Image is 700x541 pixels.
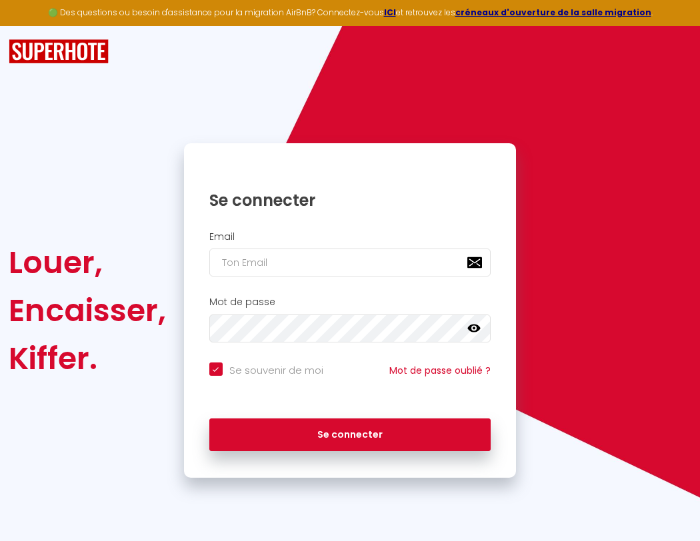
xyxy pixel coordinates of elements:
[9,286,166,334] div: Encaisser,
[389,364,491,377] a: Mot de passe oublié ?
[209,249,491,276] input: Ton Email
[209,418,491,452] button: Se connecter
[209,296,491,308] h2: Mot de passe
[384,7,396,18] a: ICI
[9,239,166,286] div: Louer,
[455,7,651,18] a: créneaux d'ouverture de la salle migration
[9,39,109,64] img: SuperHote logo
[9,334,166,382] div: Kiffer.
[209,231,491,243] h2: Email
[209,190,491,211] h1: Se connecter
